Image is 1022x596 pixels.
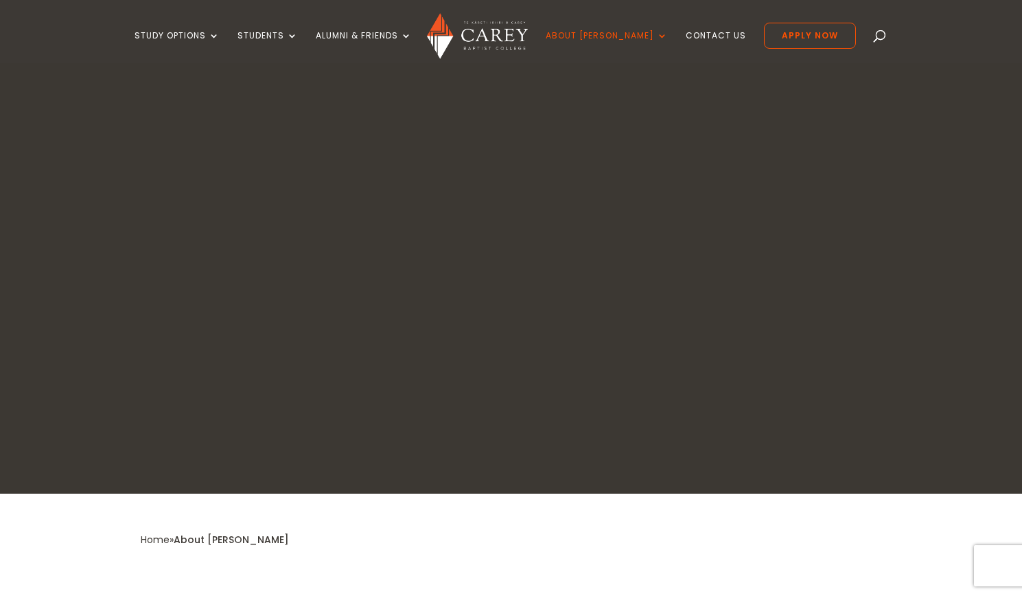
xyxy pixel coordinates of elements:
a: Students [237,31,298,63]
a: About [PERSON_NAME] [546,31,668,63]
a: Alumni & Friends [316,31,412,63]
a: Study Options [135,31,220,63]
span: About [PERSON_NAME] [174,533,289,547]
a: Contact Us [686,31,746,63]
a: Apply Now [764,23,856,49]
a: Home [141,533,170,547]
span: » [141,533,289,547]
img: Carey Baptist College [427,13,528,59]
